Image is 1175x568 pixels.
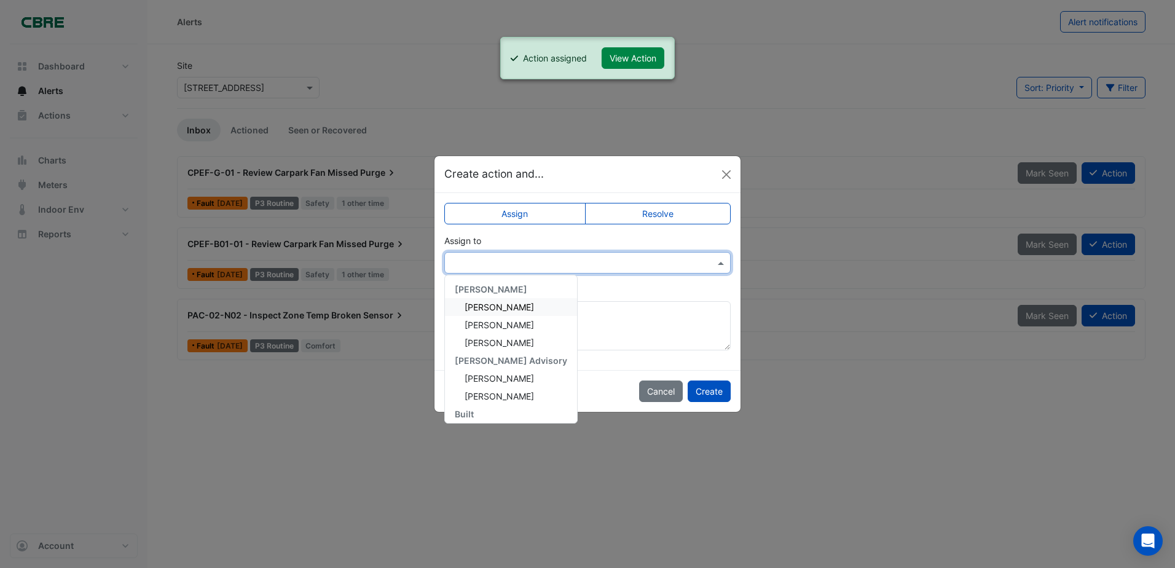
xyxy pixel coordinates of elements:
[444,166,544,182] h5: Create action and...
[444,234,481,247] label: Assign to
[717,165,736,184] button: Close
[465,373,534,384] span: [PERSON_NAME]
[455,355,567,366] span: [PERSON_NAME] Advisory
[688,381,731,402] button: Create
[455,409,474,419] span: Built
[465,302,534,312] span: [PERSON_NAME]
[444,203,586,224] label: Assign
[523,52,587,65] div: Action assigned
[585,203,731,224] label: Resolve
[1133,526,1163,556] div: Open Intercom Messenger
[455,284,527,294] span: [PERSON_NAME]
[465,391,534,401] span: [PERSON_NAME]
[465,320,534,330] span: [PERSON_NAME]
[465,337,534,348] span: [PERSON_NAME]
[444,275,578,424] ng-dropdown-panel: Options list
[639,381,683,402] button: Cancel
[602,47,664,69] button: View Action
